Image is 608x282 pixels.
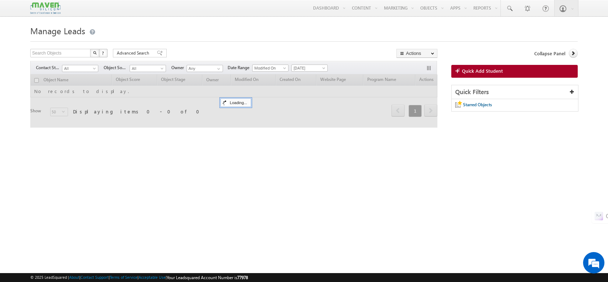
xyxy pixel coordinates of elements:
span: All [62,65,96,72]
button: Actions [396,49,437,58]
span: Owner [171,65,187,71]
a: All [62,65,98,72]
span: Your Leadsquared Account Number is [167,275,248,280]
a: Quick Add Student [451,65,578,78]
a: Modified On [252,65,289,72]
a: Acceptable Use [139,275,166,280]
div: Quick Filters [452,85,578,99]
span: Object Source [104,65,130,71]
span: Quick Add Student [462,68,503,74]
img: Custom Logo [30,2,60,14]
span: All [130,65,164,72]
span: Modified On [253,65,286,71]
a: About [69,275,79,280]
a: All [130,65,166,72]
button: ? [99,49,108,57]
span: Manage Leads [30,25,85,36]
span: Starred Objects [463,102,492,107]
span: © 2025 LeadSquared | | | | | [30,274,248,281]
img: Search [93,51,97,55]
span: Date Range [228,65,252,71]
input: Type to Search [187,65,223,72]
div: Loading... [220,98,251,107]
a: Contact Support [80,275,109,280]
a: [DATE] [291,65,328,72]
span: Advanced Search [117,50,151,56]
span: Collapse Panel [534,50,565,57]
span: ? [102,50,105,56]
span: [DATE] [292,65,326,71]
span: Contact Stage [36,65,62,71]
span: 77978 [237,275,248,280]
a: Show All Items [213,65,222,72]
a: Terms of Service [110,275,137,280]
